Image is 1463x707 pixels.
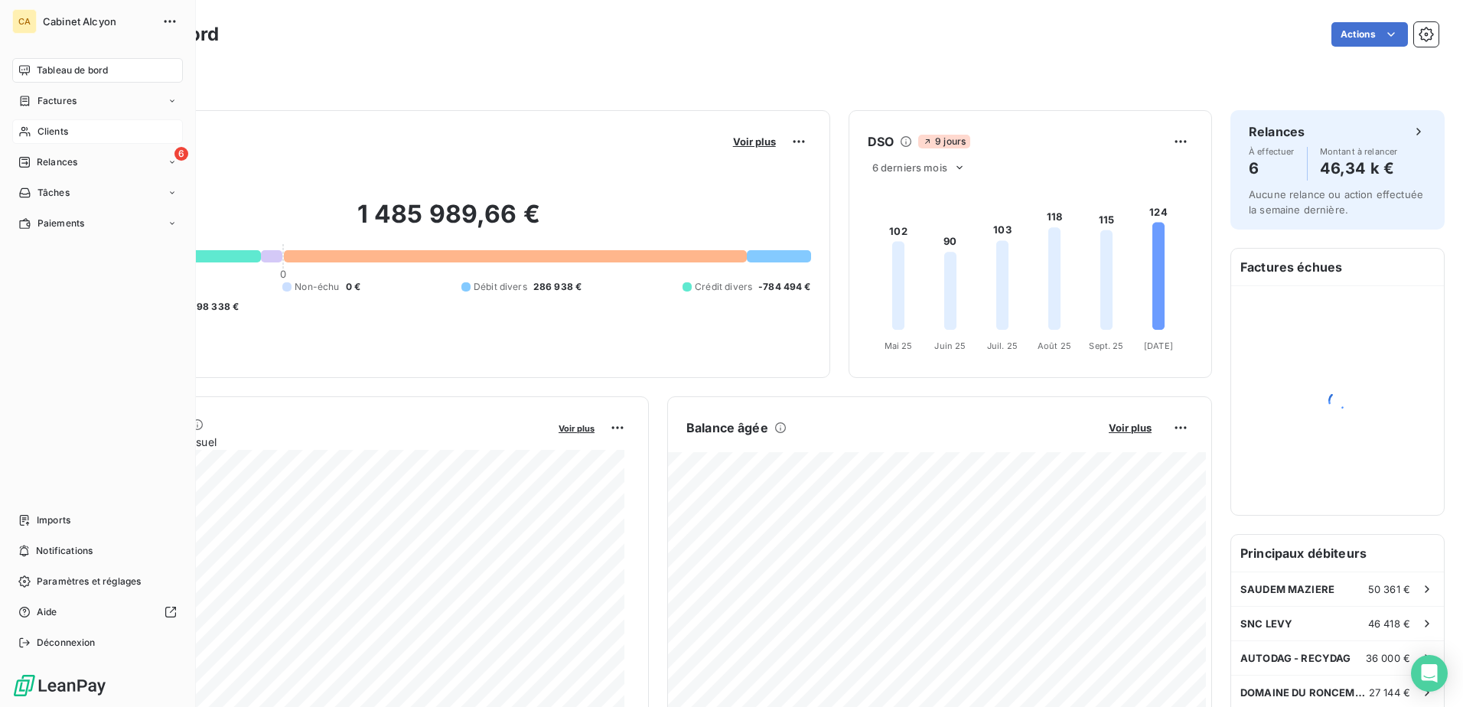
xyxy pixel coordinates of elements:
span: -784 494 € [758,280,811,294]
span: Cabinet Alcyon [43,15,153,28]
span: Tâches [37,186,70,200]
button: Actions [1331,22,1408,47]
span: Paramètres et réglages [37,575,141,588]
span: Déconnexion [37,636,96,650]
span: Clients [37,125,68,138]
button: Voir plus [554,421,599,435]
button: Voir plus [1104,421,1156,435]
span: À effectuer [1249,147,1295,156]
tspan: Sept. 25 [1089,340,1123,351]
a: Aide [12,600,183,624]
span: 36 000 € [1366,652,1410,664]
span: Aucune relance ou action effectuée la semaine dernière. [1249,188,1423,216]
span: Relances [37,155,77,169]
h6: Balance âgée [686,419,768,437]
span: 286 938 € [533,280,582,294]
span: Aide [37,605,57,619]
span: 46 418 € [1368,617,1410,630]
span: Factures [37,94,77,108]
span: AUTODAG - RECYDAG [1240,652,1351,664]
tspan: Juin 25 [934,340,966,351]
tspan: [DATE] [1144,340,1173,351]
span: DOMAINE DU RONCEMAY [1240,686,1369,699]
span: Crédit divers [695,280,752,294]
span: Tableau de bord [37,64,108,77]
button: Voir plus [728,135,780,148]
span: Voir plus [559,423,595,434]
span: Chiffre d'affaires mensuel [86,434,548,450]
div: CA [12,9,37,34]
img: Logo LeanPay [12,673,107,698]
tspan: Juil. 25 [987,340,1018,351]
span: SNC LEVY [1240,617,1292,630]
tspan: Août 25 [1038,340,1071,351]
span: SAUDEM MAZIERE [1240,583,1334,595]
span: Notifications [36,544,93,558]
span: Montant à relancer [1320,147,1398,156]
span: 0 € [346,280,360,294]
span: Imports [37,513,70,527]
span: 6 derniers mois [872,161,947,174]
span: Voir plus [733,135,776,148]
div: Open Intercom Messenger [1411,655,1448,692]
h2: 1 485 989,66 € [86,199,811,245]
h6: DSO [868,132,894,151]
span: -98 338 € [192,300,239,314]
span: Paiements [37,217,84,230]
span: Débit divers [474,280,527,294]
span: Non-échu [295,280,339,294]
span: 9 jours [918,135,970,148]
span: 27 144 € [1369,686,1410,699]
h6: Relances [1249,122,1305,141]
h4: 46,34 k € [1320,156,1398,181]
tspan: Mai 25 [884,340,912,351]
h6: Principaux débiteurs [1231,535,1444,572]
span: 50 361 € [1368,583,1410,595]
span: Voir plus [1109,422,1152,434]
span: 6 [174,147,188,161]
span: 0 [280,268,286,280]
h4: 6 [1249,156,1295,181]
h6: Factures échues [1231,249,1444,285]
